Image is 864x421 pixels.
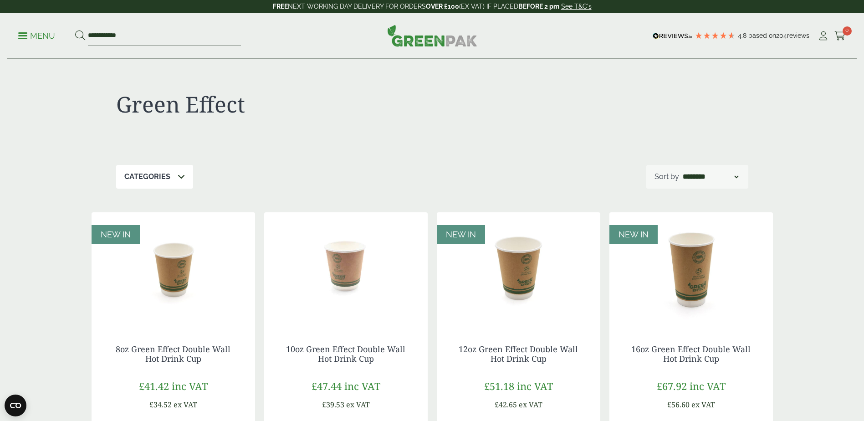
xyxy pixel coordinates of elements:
span: inc VAT [690,379,726,393]
span: £47.44 [312,379,342,393]
span: NEW IN [446,230,476,239]
span: NEW IN [101,230,131,239]
strong: BEFORE 2 pm [518,3,559,10]
select: Shop order [681,171,740,182]
span: reviews [787,32,809,39]
button: Open CMP widget [5,395,26,416]
span: ex VAT [174,400,197,410]
img: 5330018A 10oz Green Effect Double Wall Hot Drink Cup 285ml [264,212,428,326]
a: 8oz Green Effect Double Wall Hot Drink Cup [116,344,230,365]
p: Menu [18,31,55,41]
div: 4.79 Stars [695,31,736,40]
strong: FREE [273,3,288,10]
span: ex VAT [691,400,715,410]
h1: Green Effect [116,91,432,118]
a: 12oz Green Effect Double Wall Hot Drink Cup [459,344,578,365]
a: 0 [834,29,846,43]
img: 16oz Green Effect Double Wall Hot Drink cup [609,212,773,326]
span: NEW IN [619,230,649,239]
p: Categories [124,171,170,182]
a: 16oz Green Effect Double Wall Hot Drink Cup [631,344,751,365]
span: £41.42 [139,379,169,393]
span: £67.92 [657,379,687,393]
span: £39.53 [322,400,344,410]
span: 204 [776,32,787,39]
a: Menu [18,31,55,40]
span: Based on [748,32,776,39]
span: inc VAT [517,379,553,393]
img: 12oz Green Effect Double Wall Hot Drink Cup [437,212,600,326]
a: 10oz Green Effect Double Wall Hot Drink Cup [286,344,405,365]
span: inc VAT [172,379,208,393]
span: ex VAT [519,400,542,410]
p: Sort by [654,171,679,182]
strong: OVER £100 [426,3,459,10]
span: 4.8 [738,32,748,39]
span: £51.18 [484,379,514,393]
span: £42.65 [495,400,517,410]
span: £56.60 [667,400,690,410]
img: REVIEWS.io [653,33,692,39]
i: My Account [818,31,829,41]
span: inc VAT [344,379,380,393]
i: Cart [834,31,846,41]
img: 8oz Green Effect Double Wall Cup [92,212,255,326]
a: See T&C's [561,3,592,10]
span: 0 [843,26,852,36]
img: GreenPak Supplies [387,25,477,46]
span: ex VAT [346,400,370,410]
span: £34.52 [149,400,172,410]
